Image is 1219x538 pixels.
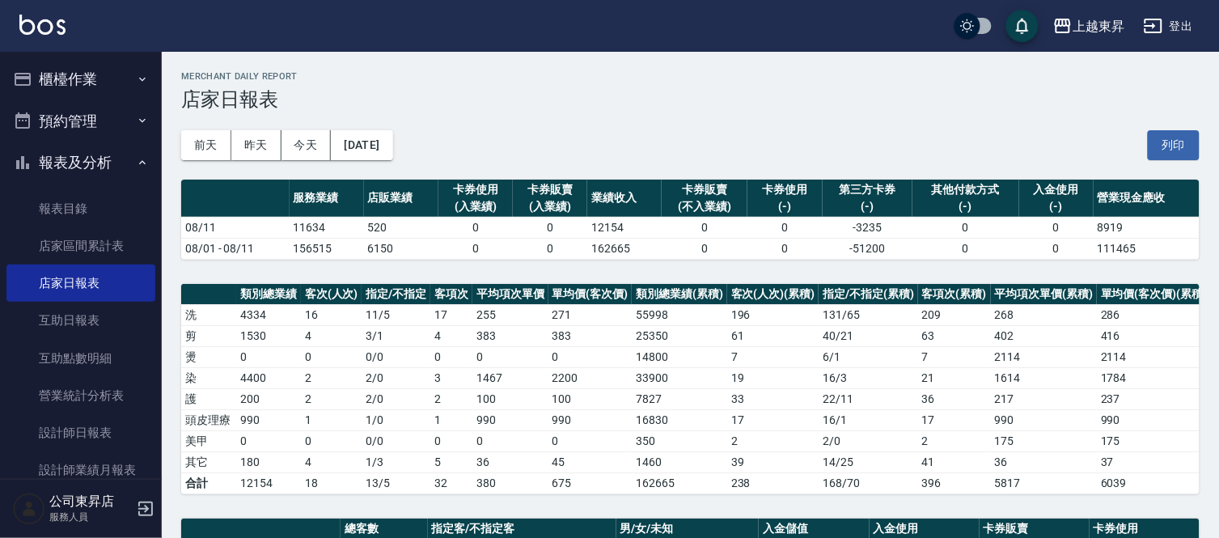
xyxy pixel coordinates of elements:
[727,325,819,346] td: 61
[827,181,909,198] div: 第三方卡券
[912,238,1018,259] td: 0
[918,451,991,472] td: 41
[472,409,548,430] td: 990
[231,130,281,160] button: 昨天
[6,377,155,414] a: 營業統計分析表
[364,238,438,259] td: 6150
[236,304,301,325] td: 4334
[918,325,991,346] td: 63
[819,388,918,409] td: 22 / 11
[13,493,45,525] img: Person
[918,346,991,367] td: 7
[587,217,662,238] td: 12154
[662,217,747,238] td: 0
[181,71,1200,82] h2: Merchant Daily Report
[632,451,727,472] td: 1460
[19,15,66,35] img: Logo
[513,238,587,259] td: 0
[236,409,301,430] td: 990
[1094,217,1200,238] td: 8919
[918,284,991,305] th: 客項次(累積)
[181,430,236,451] td: 美甲
[181,88,1200,111] h3: 店家日報表
[1097,472,1211,494] td: 6039
[181,130,231,160] button: 前天
[548,346,633,367] td: 0
[290,217,364,238] td: 11634
[290,180,364,218] th: 服務業績
[362,409,430,430] td: 1 / 0
[991,472,1098,494] td: 5817
[1097,430,1211,451] td: 175
[1047,10,1131,43] button: 上越東昇
[364,217,438,238] td: 520
[362,325,430,346] td: 3 / 1
[472,367,548,388] td: 1467
[1006,10,1039,42] button: save
[301,304,362,325] td: 16
[6,142,155,184] button: 報表及分析
[301,388,362,409] td: 2
[819,325,918,346] td: 40 / 21
[587,238,662,259] td: 162665
[301,409,362,430] td: 1
[430,409,472,430] td: 1
[362,346,430,367] td: 0 / 0
[472,430,548,451] td: 0
[991,388,1098,409] td: 217
[1023,198,1090,215] div: (-)
[364,180,438,218] th: 店販業績
[819,451,918,472] td: 14 / 25
[236,346,301,367] td: 0
[236,284,301,305] th: 類別總業績
[430,430,472,451] td: 0
[632,472,727,494] td: 162665
[666,181,743,198] div: 卡券販賣
[181,409,236,430] td: 頭皮理療
[548,367,633,388] td: 2200
[823,217,913,238] td: -3235
[727,388,819,409] td: 33
[442,198,509,215] div: (入業績)
[438,238,513,259] td: 0
[819,304,918,325] td: 131 / 65
[819,367,918,388] td: 16 / 3
[430,388,472,409] td: 2
[181,217,290,238] td: 08/11
[587,180,662,218] th: 業績收入
[181,284,1212,494] table: a dense table
[181,472,236,494] td: 合計
[6,414,155,451] a: 設計師日報表
[181,367,236,388] td: 染
[727,304,819,325] td: 196
[301,367,362,388] td: 2
[362,284,430,305] th: 指定/不指定
[747,217,822,238] td: 0
[548,409,633,430] td: 990
[49,510,132,524] p: 服務人員
[632,346,727,367] td: 14800
[1094,238,1200,259] td: 111465
[747,238,822,259] td: 0
[6,190,155,227] a: 報表目錄
[362,367,430,388] td: 2 / 0
[301,346,362,367] td: 0
[181,451,236,472] td: 其它
[1097,388,1211,409] td: 237
[1019,238,1094,259] td: 0
[236,472,301,494] td: 12154
[912,217,1018,238] td: 0
[472,346,548,367] td: 0
[991,304,1098,325] td: 268
[548,388,633,409] td: 100
[751,198,818,215] div: (-)
[6,302,155,339] a: 互助日報表
[819,409,918,430] td: 16 / 1
[1097,346,1211,367] td: 2114
[6,100,155,142] button: 預約管理
[181,180,1200,260] table: a dense table
[991,430,1098,451] td: 175
[666,198,743,215] div: (不入業績)
[1023,181,1090,198] div: 入金使用
[1097,409,1211,430] td: 990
